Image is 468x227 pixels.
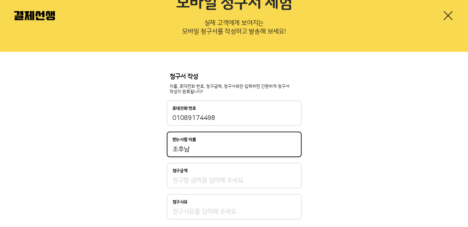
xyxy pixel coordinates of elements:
[172,176,296,185] input: 청구금액
[172,137,196,142] p: 받는사람 이름
[170,73,299,81] p: 청구서 작성
[14,11,55,20] img: 결제선생
[170,84,299,95] p: 이름, 휴대전화 번호, 청구금액, 청구사유만 입력하면 간편하게 청구서 작성이 완료됩니다!
[172,145,296,154] input: 받는사람 이름
[172,114,296,122] input: 휴대전화 번호
[172,207,296,216] input: 청구사유
[172,106,196,111] p: 휴대전화 번호
[172,200,188,205] p: 청구사유
[172,168,188,173] p: 청구금액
